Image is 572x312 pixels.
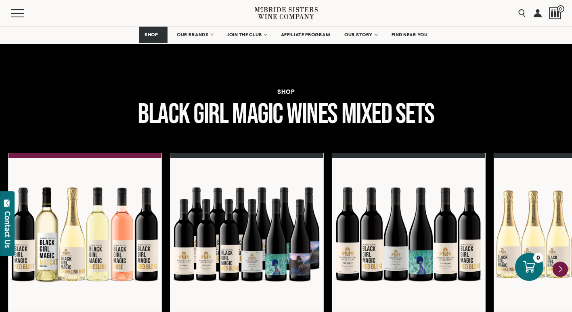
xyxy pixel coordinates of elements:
[139,27,168,43] a: SHOP
[342,98,392,131] span: Mixed
[392,32,428,37] span: FIND NEAR YOU
[396,98,434,131] span: Sets
[557,5,564,12] span: 0
[533,253,543,263] div: 0
[287,98,337,131] span: wines
[138,98,190,131] span: black
[4,211,12,248] div: Contact Us
[227,32,262,37] span: JOIN THE CLUB
[553,262,568,277] button: Next
[177,32,208,37] span: OUR BRANDS
[172,27,218,43] a: OUR BRANDS
[193,98,228,131] span: girl
[339,27,382,43] a: OUR STORY
[222,27,272,43] a: JOIN THE CLUB
[344,32,373,37] span: OUR STORY
[276,27,335,43] a: AFFILIATE PROGRAM
[11,9,40,17] button: Mobile Menu Trigger
[232,98,283,131] span: magic
[386,27,433,43] a: FIND NEAR YOU
[145,32,158,37] span: SHOP
[281,32,330,37] span: AFFILIATE PROGRAM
